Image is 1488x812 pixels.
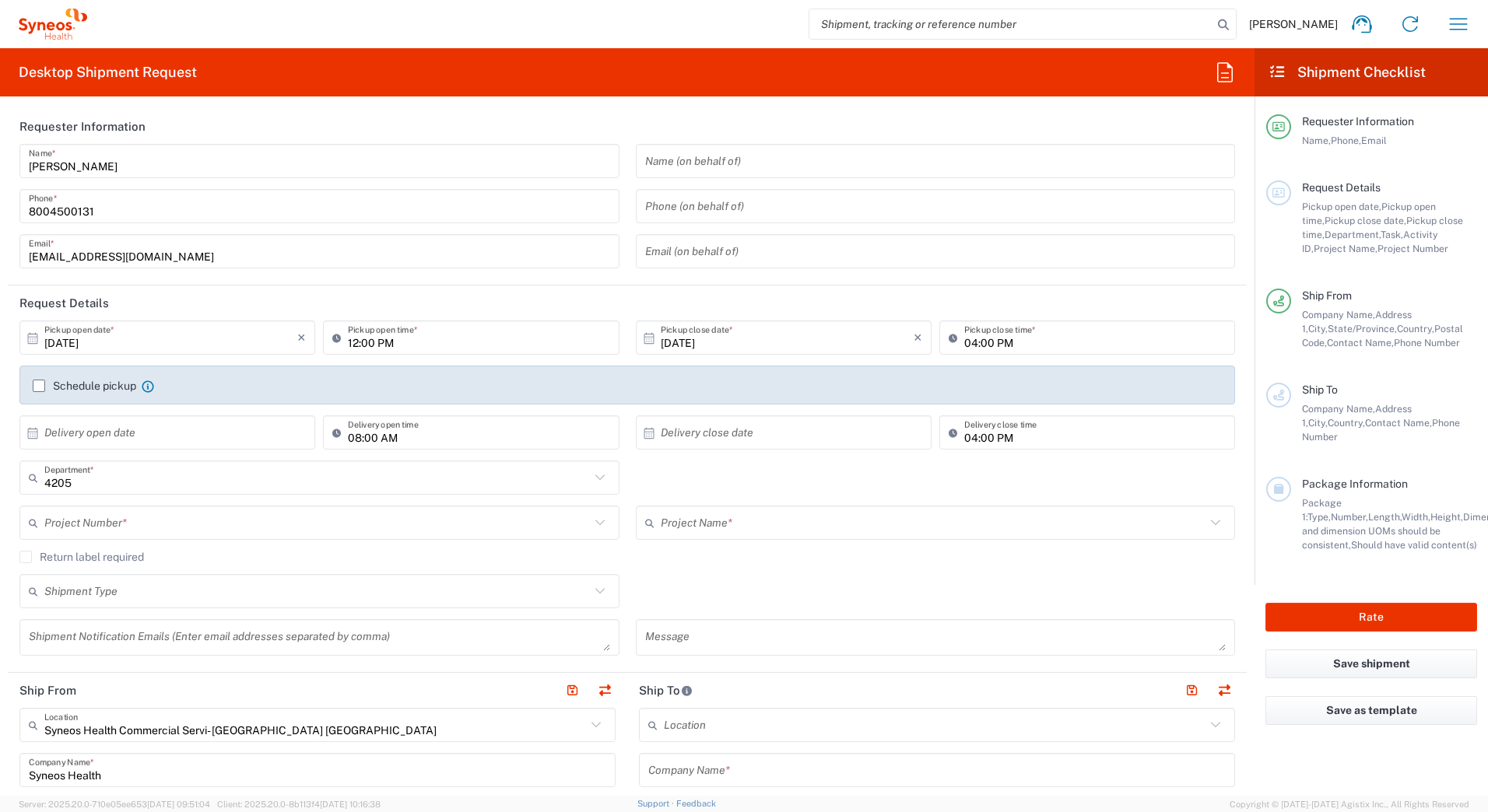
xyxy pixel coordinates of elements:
[1394,337,1460,348] span: Phone Number
[19,119,146,135] h2: Requester Information
[1351,539,1477,551] span: Should have valid content(s)
[1397,323,1434,334] span: Country,
[1307,511,1331,523] span: Type,
[1269,63,1426,82] h2: Shipment Checklist
[1302,115,1414,128] span: Requester Information
[1325,215,1406,226] span: Pickup close date,
[1302,478,1408,490] span: Package Information
[19,683,76,698] h2: Ship From
[809,9,1213,39] input: Shipment, tracking or reference number
[1302,289,1352,302] span: Ship From
[1328,417,1365,429] span: Country,
[1302,135,1331,146] span: Name,
[1302,383,1338,396] span: Ship To
[1230,797,1469,811] span: Copyright © [DATE]-[DATE] Agistix Inc., All Rights Reserved
[33,380,136,392] label: Schedule pickup
[1249,17,1338,31] span: [PERSON_NAME]
[1325,229,1381,240] span: Department,
[217,800,381,809] span: Client: 2025.20.0-8b113f4
[1302,181,1381,194] span: Request Details
[1331,511,1368,523] span: Number,
[19,296,109,311] h2: Request Details
[19,800,210,809] span: Server: 2025.20.0-710e05ee653
[1302,403,1375,415] span: Company Name,
[1361,135,1387,146] span: Email
[1365,417,1432,429] span: Contact Name,
[1314,243,1377,254] span: Project Name,
[1302,309,1375,320] span: Company Name,
[297,325,306,350] i: ×
[1302,497,1342,523] span: Package 1:
[1331,135,1361,146] span: Phone,
[19,551,144,563] label: Return label required
[1302,201,1381,212] span: Pickup open date,
[147,800,210,809] span: [DATE] 09:51:04
[1381,229,1403,240] span: Task,
[1265,603,1477,632] button: Rate
[637,799,676,808] a: Support
[1368,511,1402,523] span: Length,
[1265,696,1477,725] button: Save as template
[639,683,693,698] h2: Ship To
[1265,649,1477,678] button: Save shipment
[914,325,922,350] i: ×
[1327,337,1394,348] span: Contact Name,
[1308,323,1328,334] span: City,
[1377,243,1448,254] span: Project Number
[1328,323,1397,334] span: State/Province,
[1430,511,1463,523] span: Height,
[1402,511,1430,523] span: Width,
[1308,417,1328,429] span: City,
[19,63,197,82] h2: Desktop Shipment Request
[320,800,381,809] span: [DATE] 10:16:38
[676,799,716,808] a: Feedback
